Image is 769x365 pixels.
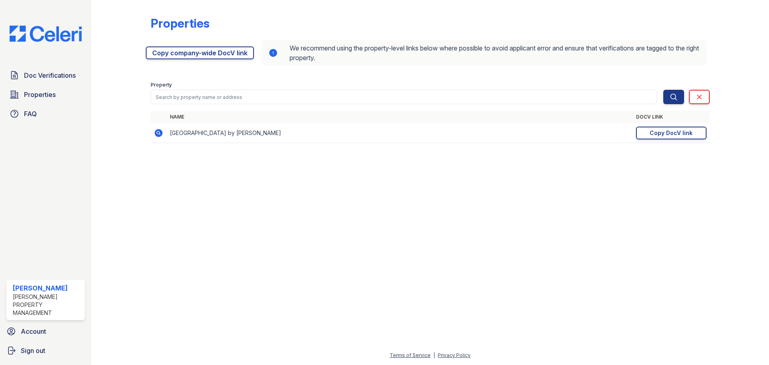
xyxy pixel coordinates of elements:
[650,129,693,137] div: Copy DocV link
[21,327,46,336] span: Account
[13,283,82,293] div: [PERSON_NAME]
[3,343,88,359] a: Sign out
[24,71,76,80] span: Doc Verifications
[3,26,88,42] img: CE_Logo_Blue-a8612792a0a2168367f1c8372b55b34899dd931a85d93a1a3d3e32e68fde9ad4.png
[633,111,710,123] th: DocV Link
[24,90,56,99] span: Properties
[151,16,209,30] div: Properties
[262,40,707,66] div: We recommend using the property-level links below where possible to avoid applicant error and ens...
[636,127,707,139] a: Copy DocV link
[21,346,45,355] span: Sign out
[6,87,85,103] a: Properties
[433,352,435,358] div: |
[13,293,82,317] div: [PERSON_NAME] Property Management
[167,123,633,143] td: [GEOGRAPHIC_DATA] by [PERSON_NAME]
[167,111,633,123] th: Name
[24,109,37,119] span: FAQ
[438,352,471,358] a: Privacy Policy
[3,323,88,339] a: Account
[151,82,172,88] label: Property
[390,352,431,358] a: Terms of Service
[151,90,657,104] input: Search by property name or address
[6,67,85,83] a: Doc Verifications
[146,46,254,59] a: Copy company-wide DocV link
[6,106,85,122] a: FAQ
